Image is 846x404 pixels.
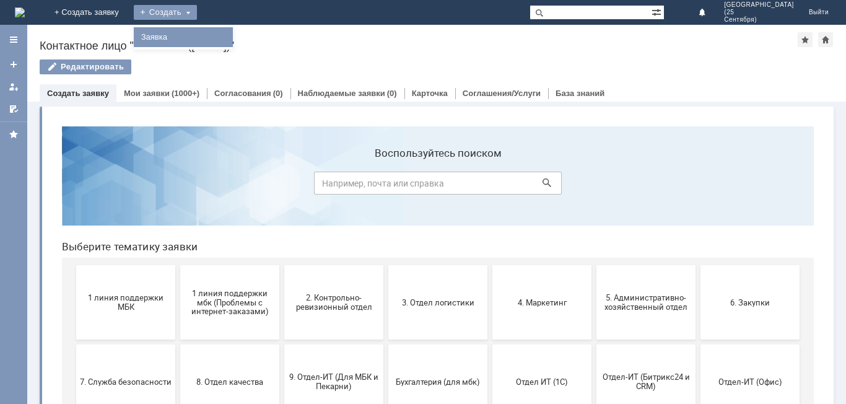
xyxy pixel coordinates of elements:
a: Заявка [136,30,230,45]
span: Это соглашение не активно! [236,335,328,354]
a: Мои заявки [124,89,170,98]
span: 5. Административно-хозяйственный отдел [548,177,640,195]
a: Наблюдаемые заявки [298,89,385,98]
button: 7. Служба безопасности [24,228,123,302]
a: Перейти на домашнюю страницу [15,7,25,17]
div: (1000+) [172,89,199,98]
button: не актуален [440,307,539,382]
a: Создать заявку [47,89,109,98]
span: 1 линия поддержки мбк (Проблемы с интернет-заказами) [132,172,224,200]
div: (0) [387,89,397,98]
button: 6. Закупки [648,149,748,223]
button: 5. Административно-хозяйственный отдел [544,149,643,223]
button: Это соглашение не активно! [232,307,331,382]
span: Отдел-ИТ (Офис) [652,260,744,270]
header: Выберите тематику заявки [10,124,762,136]
button: Отдел-ИТ (Офис) [648,228,748,302]
button: Финансовый отдел [24,307,123,382]
span: 1 линия поддержки МБК [28,177,120,195]
button: 2. Контрольно-ревизионный отдел [232,149,331,223]
span: 4. Маркетинг [444,181,536,190]
div: Контактное лицо "Смоленск ([DATE])" [40,40,798,52]
button: Отдел ИТ (1С) [440,228,539,302]
button: Франчайзинг [128,307,227,382]
button: 4. Маркетинг [440,149,539,223]
div: (0) [273,89,283,98]
a: Согласования [214,89,271,98]
a: Соглашения/Услуги [463,89,541,98]
span: Отдел-ИТ (Битрикс24 и CRM) [548,256,640,274]
button: 1 линия поддержки МБК [24,149,123,223]
div: Создать [134,5,197,20]
img: logo [15,7,25,17]
span: Финансовый отдел [28,340,120,349]
button: 3. Отдел логистики [336,149,435,223]
label: Воспользуйтесь поиском [262,30,510,43]
span: Сентября) [724,16,794,24]
a: Карточка [412,89,448,98]
span: 7. Служба безопасности [28,260,120,270]
span: Расширенный поиск [652,6,664,17]
span: Франчайзинг [132,340,224,349]
span: 9. Отдел-ИТ (Для МБК и Пекарни) [236,256,328,274]
button: 1 линия поддержки мбк (Проблемы с интернет-заказами) [128,149,227,223]
button: Бухгалтерия (для мбк) [336,228,435,302]
a: Мои заявки [4,77,24,97]
button: 9. Отдел-ИТ (Для МБК и Пекарни) [232,228,331,302]
a: Мои согласования [4,99,24,119]
button: 8. Отдел качества [128,228,227,302]
div: Сделать домашней страницей [818,32,833,47]
span: не актуален [444,340,536,349]
span: Отдел ИТ (1С) [444,260,536,270]
input: Например, почта или справка [262,55,510,78]
div: Добавить в избранное [798,32,813,47]
span: 8. Отдел качества [132,260,224,270]
button: [PERSON_NAME]. Услуги ИТ для МБК (оформляет L1) [336,307,435,382]
span: 3. Отдел логистики [340,181,432,190]
button: Отдел-ИТ (Битрикс24 и CRM) [544,228,643,302]
a: База знаний [556,89,604,98]
span: [PERSON_NAME]. Услуги ИТ для МБК (оформляет L1) [340,330,432,358]
a: Создать заявку [4,55,24,74]
span: Бухгалтерия (для мбк) [340,260,432,270]
span: (25 [724,9,794,16]
span: 2. Контрольно-ревизионный отдел [236,177,328,195]
span: [GEOGRAPHIC_DATA] [724,1,794,9]
span: 6. Закупки [652,181,744,190]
